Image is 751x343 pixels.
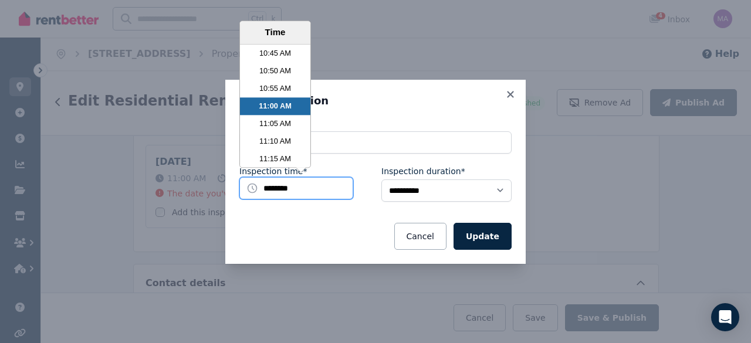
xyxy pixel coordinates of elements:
li: 10:55 AM [240,80,310,97]
li: 11:15 AM [240,150,310,168]
li: 11:10 AM [240,133,310,150]
ul: Time [240,45,310,167]
button: Cancel [394,223,446,250]
label: Inspection duration* [381,165,465,177]
div: Time [243,26,307,40]
li: 10:50 AM [240,62,310,80]
div: Open Intercom Messenger [711,303,739,331]
li: 11:00 AM [240,97,310,115]
li: 11:05 AM [240,115,310,133]
li: 10:45 AM [240,45,310,62]
button: Update [454,223,512,250]
h3: Edit Inspection [239,94,512,108]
